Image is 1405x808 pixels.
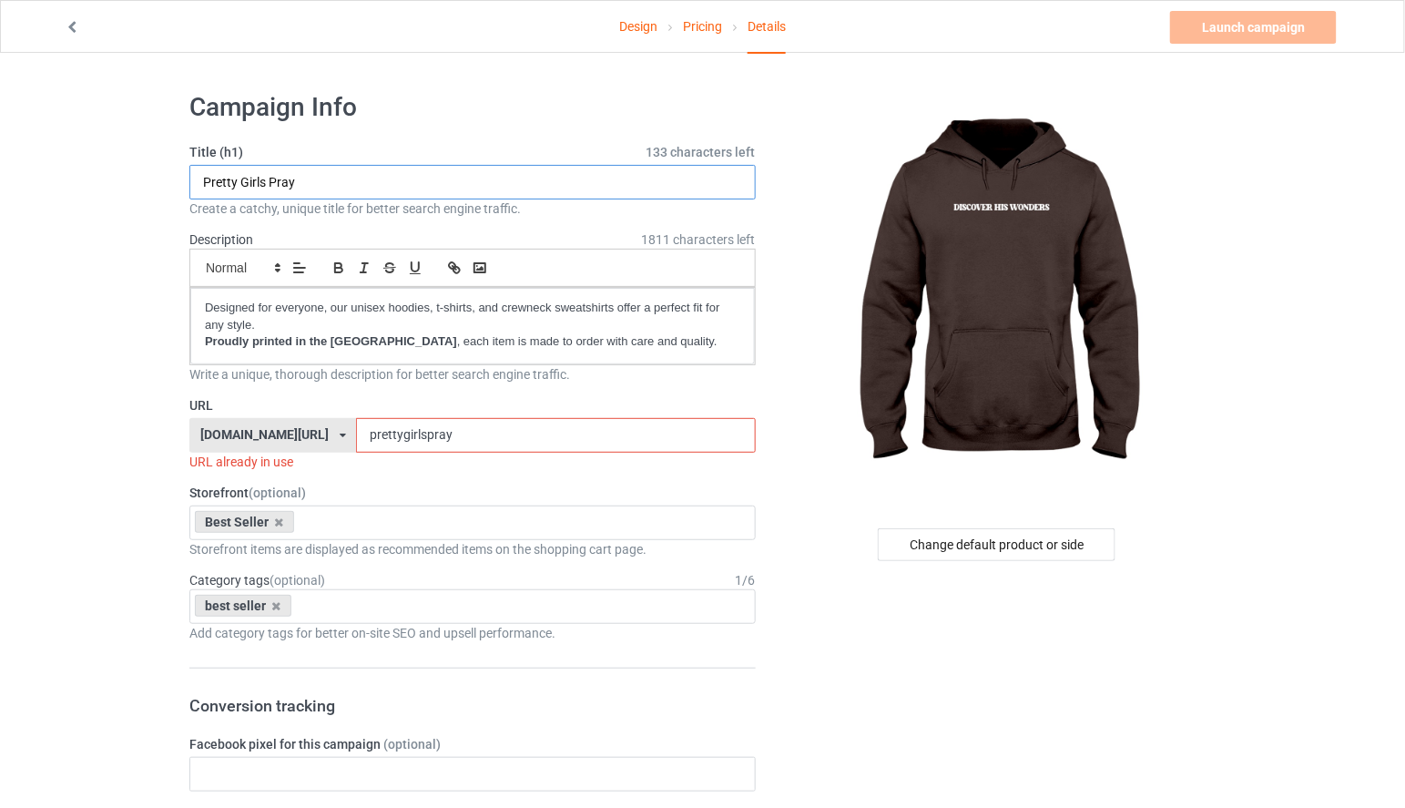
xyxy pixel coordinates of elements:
div: Details [748,1,786,54]
a: Design [619,1,657,52]
div: Write a unique, thorough description for better search engine traffic. [189,365,756,384]
div: URL already in use [189,453,756,471]
span: (optional) [249,486,306,500]
div: Storefront items are displayed as recommended items on the shopping cart page. [189,540,756,558]
p: Designed for everyone, our unisex hoodies, t-shirts, and crewneck sweatshirts offer a perfect fit... [205,300,740,333]
span: 1811 characters left [642,230,756,249]
label: Title (h1) [189,143,756,161]
label: URL [189,396,756,414]
span: 133 characters left [647,143,756,161]
div: Add category tags for better on-site SEO and upsell performance. [189,624,756,642]
label: Description [189,232,253,247]
div: Best Seller [195,511,294,533]
div: best seller [195,595,291,617]
div: [DOMAIN_NAME][URL] [200,428,329,441]
span: (optional) [383,737,441,752]
div: Change default product or side [878,528,1115,561]
a: Pricing [683,1,722,52]
label: Category tags [189,571,325,589]
label: Facebook pixel for this campaign [189,735,756,753]
span: (optional) [270,573,325,588]
div: Create a catchy, unique title for better search engine traffic. [189,199,756,218]
h3: Conversion tracking [189,695,756,716]
label: Storefront [189,484,756,502]
h1: Campaign Info [189,91,756,124]
p: , each item is made to order with care and quality. [205,333,740,351]
div: 1 / 6 [736,571,756,589]
strong: Proudly printed in the [GEOGRAPHIC_DATA] [205,334,457,348]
